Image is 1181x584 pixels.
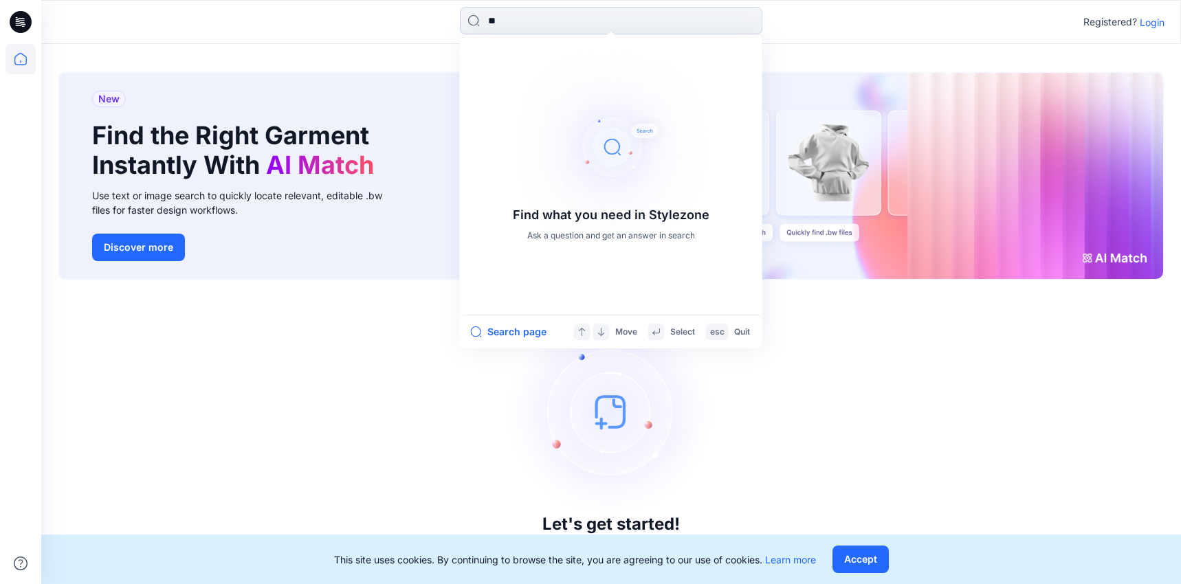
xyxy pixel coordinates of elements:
p: Select [670,325,695,339]
h3: Let's get started! [542,515,680,534]
button: Accept [832,546,889,573]
p: Login [1140,15,1165,30]
span: New [98,91,120,107]
p: Quit [734,325,750,339]
img: empty-state-image.svg [508,308,714,515]
button: Search page [471,324,547,340]
span: AI Match [266,150,374,180]
img: Find what you need [501,37,721,257]
a: Learn more [765,554,816,565]
p: Move [615,325,637,339]
div: Use text or image search to quickly locate relevant, editable .bw files for faster design workflows. [92,188,401,217]
p: Registered? [1083,14,1137,30]
p: esc [710,325,725,339]
p: This site uses cookies. By continuing to browse the site, you are agreeing to our use of cookies. [334,552,816,567]
button: Discover more [92,234,185,261]
h1: Find the Right Garment Instantly With [92,121,381,180]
